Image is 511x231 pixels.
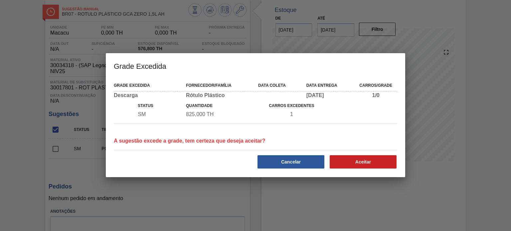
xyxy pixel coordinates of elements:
[186,111,253,117] div: Quantidade
[186,102,253,110] div: Quantidade
[258,102,325,110] div: Carros Excedentes
[186,81,253,89] div: Fornecedor/Família
[138,102,181,110] div: Status
[306,81,349,89] div: Data entrega
[114,81,181,89] div: Grade Excedida
[138,111,181,117] div: Status
[186,92,253,98] div: Rótulo Plástico
[354,92,397,98] div: 1/0
[257,155,324,169] button: Cancelar
[258,111,325,117] div: Total de Carros Na Sugestão
[306,92,349,98] div: [DATE]
[114,92,181,98] div: Descarga
[258,81,301,89] div: Data coleta
[354,81,397,89] div: Carros/Grade
[330,155,397,169] button: Aceitar
[106,53,405,78] h3: Grade Excedida
[111,128,268,144] div: A sugestão excede a grade, tem certeza que deseja aceitar?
